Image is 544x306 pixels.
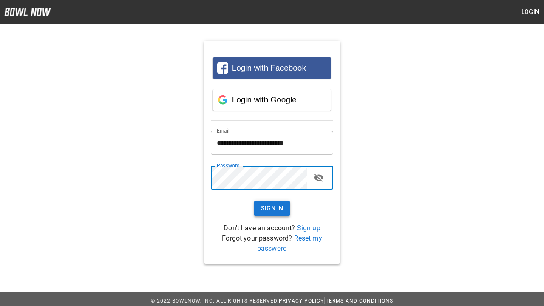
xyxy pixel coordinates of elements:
button: toggle password visibility [310,169,327,186]
img: logo [4,8,51,16]
a: Reset my password [257,234,322,252]
button: Login [517,4,544,20]
a: Sign up [297,224,320,232]
a: Privacy Policy [279,298,324,304]
button: Login with Facebook [213,57,331,79]
button: Login with Google [213,89,331,110]
p: Forgot your password? [211,233,333,254]
p: Don't have an account? [211,223,333,233]
a: Terms and Conditions [326,298,393,304]
span: © 2022 BowlNow, Inc. All Rights Reserved. [151,298,279,304]
span: Login with Google [232,95,297,104]
button: Sign In [254,201,290,216]
span: Login with Facebook [232,63,306,72]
